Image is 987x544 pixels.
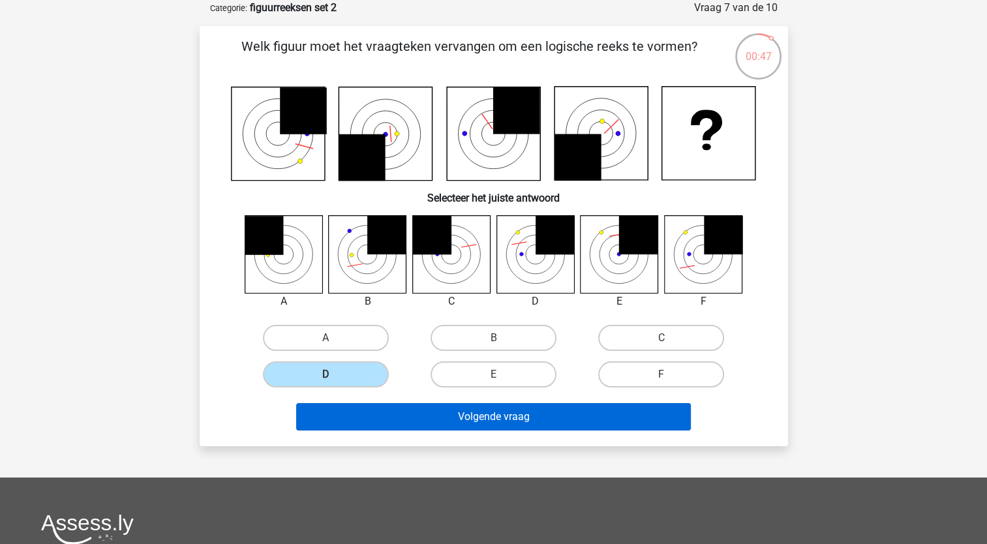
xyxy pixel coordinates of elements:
[431,325,556,351] label: B
[263,325,389,351] label: A
[570,294,669,309] div: E
[220,181,767,204] h6: Selecteer het juiste antwoord
[220,37,718,76] p: Welk figuur moet het vraagteken vervangen om een logische reeks te vormen?
[654,294,753,309] div: F
[598,325,724,351] label: C
[296,403,691,431] button: Volgende vraag
[402,294,501,309] div: C
[734,32,783,65] div: 00:47
[263,361,389,387] label: D
[250,1,337,14] strong: figuurreeksen set 2
[235,294,333,309] div: A
[431,361,556,387] label: E
[210,3,247,13] small: Categorie:
[487,294,585,309] div: D
[318,294,417,309] div: B
[598,361,724,387] label: F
